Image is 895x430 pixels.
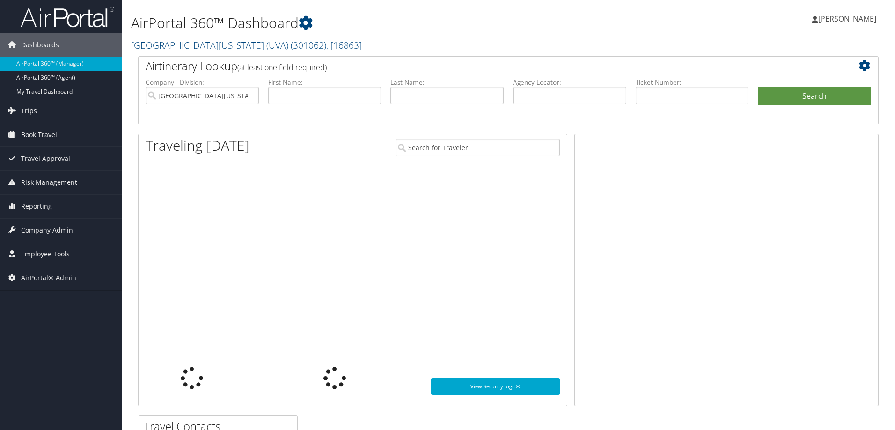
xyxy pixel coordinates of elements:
[146,78,259,87] label: Company - Division:
[146,58,809,74] h2: Airtinerary Lookup
[390,78,504,87] label: Last Name:
[21,123,57,146] span: Book Travel
[513,78,626,87] label: Agency Locator:
[21,195,52,218] span: Reporting
[146,136,249,155] h1: Traveling [DATE]
[21,33,59,57] span: Dashboards
[21,219,73,242] span: Company Admin
[326,39,362,51] span: , [ 16863 ]
[636,78,749,87] label: Ticket Number:
[268,78,381,87] label: First Name:
[21,171,77,194] span: Risk Management
[758,87,871,106] button: Search
[21,242,70,266] span: Employee Tools
[21,99,37,123] span: Trips
[21,266,76,290] span: AirPortal® Admin
[818,14,876,24] span: [PERSON_NAME]
[131,39,362,51] a: [GEOGRAPHIC_DATA][US_STATE] (UVA)
[131,13,634,33] h1: AirPortal 360™ Dashboard
[21,6,114,28] img: airportal-logo.png
[237,62,327,73] span: (at least one field required)
[812,5,886,33] a: [PERSON_NAME]
[291,39,326,51] span: ( 301062 )
[21,147,70,170] span: Travel Approval
[396,139,560,156] input: Search for Traveler
[431,378,560,395] a: View SecurityLogic®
